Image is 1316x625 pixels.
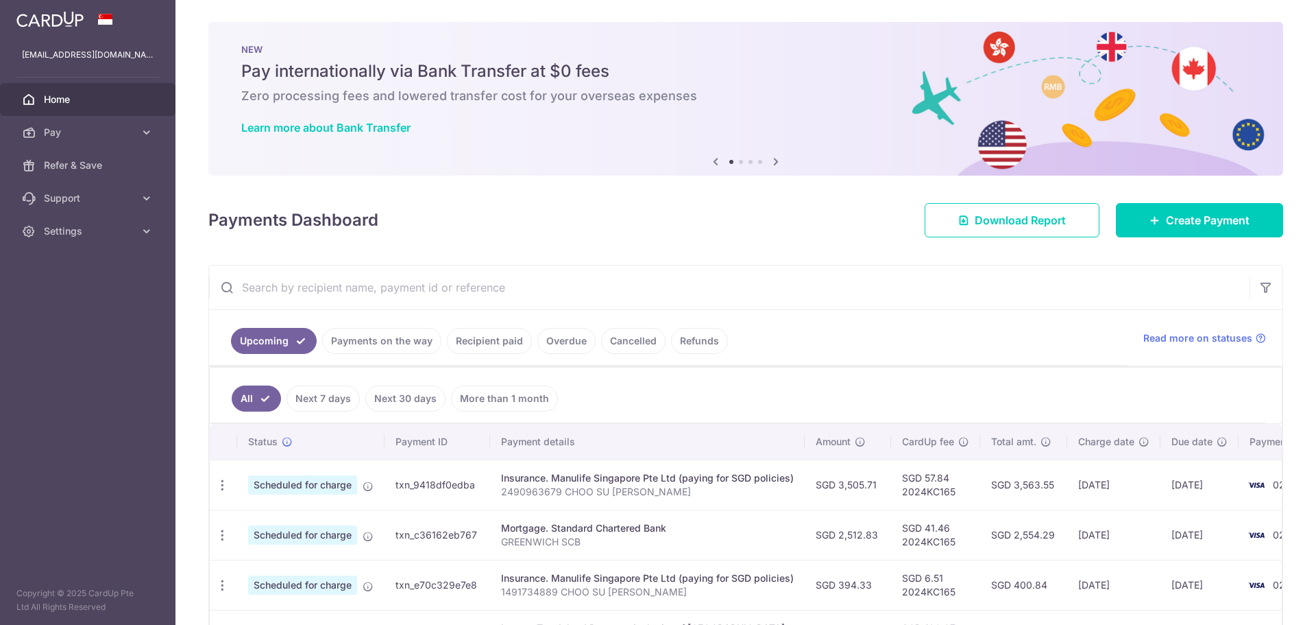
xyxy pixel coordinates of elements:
a: Overdue [537,328,596,354]
img: Bank transfer banner [208,22,1283,176]
p: GREENWICH SCB [501,535,794,549]
div: Mortgage. Standard Chartered Bank [501,521,794,535]
a: Learn more about Bank Transfer [241,121,411,134]
a: Download Report [925,203,1099,237]
input: Search by recipient name, payment id or reference [209,266,1250,309]
td: SGD 57.84 2024KC165 [891,460,980,510]
td: [DATE] [1067,460,1160,510]
td: SGD 41.46 2024KC165 [891,510,980,560]
a: Payments on the way [322,328,441,354]
span: Create Payment [1166,212,1250,228]
iframe: Opens a widget where you can find more information [1228,584,1302,618]
img: CardUp [16,11,84,27]
a: All [232,386,281,412]
span: Support [44,191,134,205]
a: Refunds [671,328,728,354]
p: [EMAIL_ADDRESS][DOMAIN_NAME] [22,48,154,62]
td: txn_e70c329e7e8 [385,560,490,610]
a: Cancelled [601,328,666,354]
p: NEW [241,44,1250,55]
span: Scheduled for charge [248,475,357,495]
div: Insurance. Manulife Singapore Pte Ltd (paying for SGD policies) [501,471,794,485]
a: Create Payment [1116,203,1283,237]
span: 0298 [1273,479,1297,491]
img: Bank Card [1243,477,1270,493]
img: Bank Card [1243,527,1270,543]
td: [DATE] [1067,560,1160,610]
img: Bank Card [1243,577,1270,593]
span: Refer & Save [44,158,134,172]
a: Read more on statuses [1143,331,1266,345]
span: Home [44,93,134,106]
td: SGD 6.51 2024KC165 [891,560,980,610]
td: txn_9418df0edba [385,460,490,510]
span: Due date [1171,435,1213,449]
span: Status [248,435,278,449]
th: Payment details [490,424,805,460]
a: Upcoming [231,328,317,354]
a: Next 30 days [365,386,446,412]
span: CardUp fee [902,435,954,449]
td: SGD 394.33 [805,560,891,610]
span: Settings [44,224,134,238]
h6: Zero processing fees and lowered transfer cost for your overseas expenses [241,88,1250,104]
span: Download Report [975,212,1066,228]
td: SGD 3,505.71 [805,460,891,510]
td: [DATE] [1160,460,1239,510]
a: Recipient paid [447,328,532,354]
td: SGD 2,512.83 [805,510,891,560]
h5: Pay internationally via Bank Transfer at $0 fees [241,60,1250,82]
span: Pay [44,126,134,139]
td: txn_c36162eb767 [385,510,490,560]
a: Next 7 days [287,386,360,412]
span: Total amt. [991,435,1036,449]
p: 2490963679 CHOO SU [PERSON_NAME] [501,485,794,499]
td: [DATE] [1067,510,1160,560]
td: SGD 2,554.29 [980,510,1067,560]
h4: Payments Dashboard [208,208,378,233]
span: Charge date [1078,435,1134,449]
td: SGD 400.84 [980,560,1067,610]
span: Scheduled for charge [248,576,357,595]
th: Payment ID [385,424,490,460]
span: Read more on statuses [1143,331,1252,345]
td: [DATE] [1160,510,1239,560]
a: More than 1 month [451,386,558,412]
span: Amount [816,435,851,449]
span: Scheduled for charge [248,526,357,545]
span: 0298 [1273,579,1297,591]
td: [DATE] [1160,560,1239,610]
td: SGD 3,563.55 [980,460,1067,510]
div: Insurance. Manulife Singapore Pte Ltd (paying for SGD policies) [501,571,794,585]
span: 0298 [1273,529,1297,541]
p: 1491734889 CHOO SU [PERSON_NAME] [501,585,794,599]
